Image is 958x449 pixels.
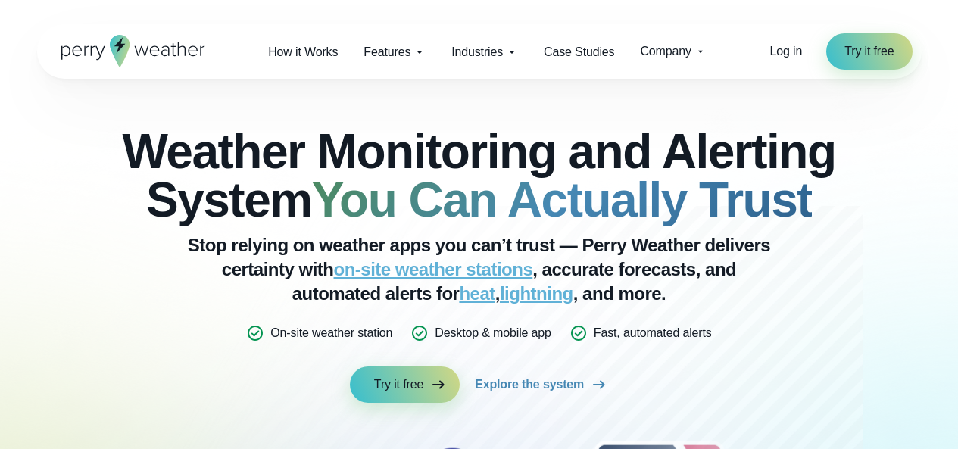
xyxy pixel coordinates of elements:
span: Industries [451,43,503,61]
a: Case Studies [531,36,627,67]
a: heat [459,283,495,304]
span: Try it free [844,42,894,61]
strong: You Can Actually Trust [312,173,812,227]
p: Desktop & mobile app [435,324,551,342]
p: On-site weather station [270,324,392,342]
a: Try it free [350,366,460,403]
a: lightning [500,283,573,304]
p: Fast, automated alerts [594,324,712,342]
p: Stop relying on weather apps you can’t trust — Perry Weather delivers certainty with , accurate f... [176,233,782,306]
span: Log in [770,45,803,58]
span: Case Studies [544,43,614,61]
h2: Weather Monitoring and Alerting System [113,127,846,224]
a: on-site weather stations [334,259,533,279]
a: Try it free [826,33,912,70]
a: Explore the system [475,366,608,403]
a: Log in [770,42,803,61]
span: Features [364,43,410,61]
span: Try it free [374,376,423,394]
span: How it Works [268,43,338,61]
span: Company [640,42,691,61]
span: Explore the system [475,376,584,394]
a: How it Works [255,36,351,67]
